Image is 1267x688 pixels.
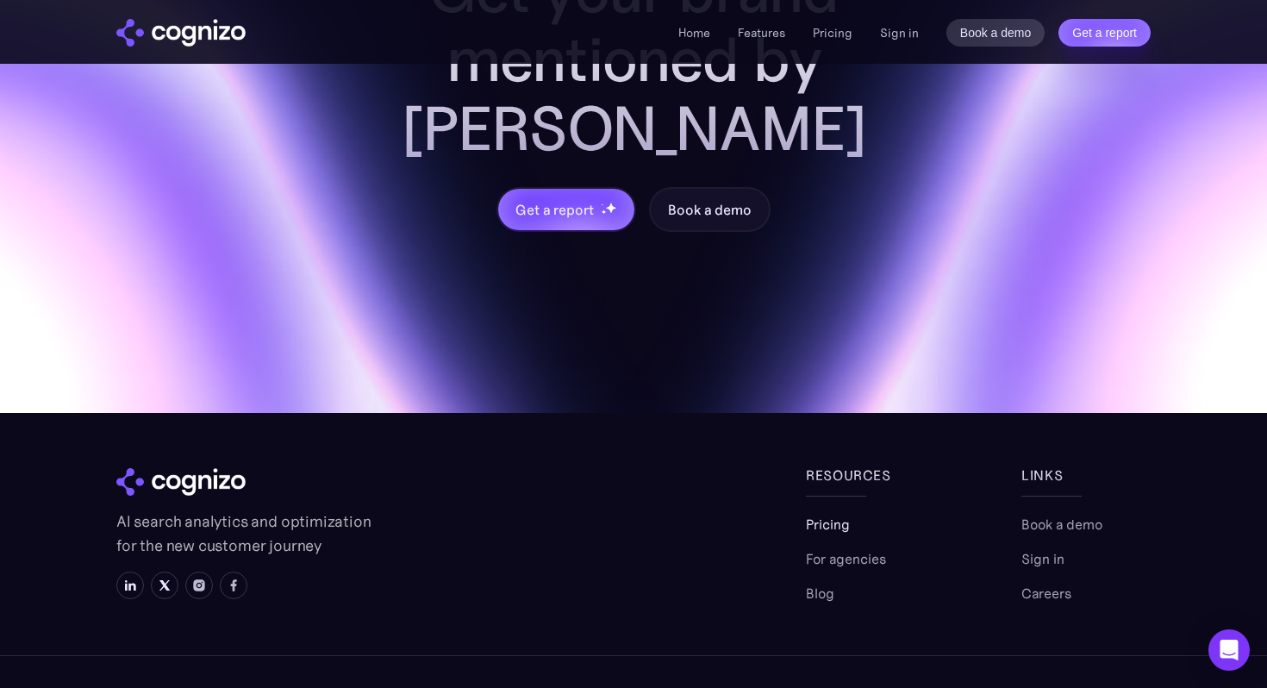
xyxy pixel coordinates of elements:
[601,210,607,216] img: star
[116,468,246,496] img: cognizo logo
[1208,629,1250,671] div: Open Intercom Messenger
[601,203,603,206] img: star
[116,510,375,558] p: AI search analytics and optimization for the new customer journey
[880,22,919,43] a: Sign in
[678,25,710,41] a: Home
[158,579,172,592] img: X icon
[1058,19,1151,47] a: Get a report
[946,19,1045,47] a: Book a demo
[116,19,246,47] a: home
[649,187,770,232] a: Book a demo
[123,579,137,592] img: LinkedIn icon
[1021,548,1064,569] a: Sign in
[605,202,616,213] img: star
[806,465,935,485] div: Resources
[515,199,593,220] div: Get a report
[806,548,886,569] a: For agencies
[806,514,850,535] a: Pricing
[668,199,751,220] div: Book a demo
[496,187,636,232] a: Get a reportstarstarstar
[1021,514,1102,535] a: Book a demo
[806,583,834,604] a: Blog
[116,19,246,47] img: cognizo logo
[813,25,852,41] a: Pricing
[1021,583,1071,604] a: Careers
[738,25,785,41] a: Features
[1021,465,1151,485] div: links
